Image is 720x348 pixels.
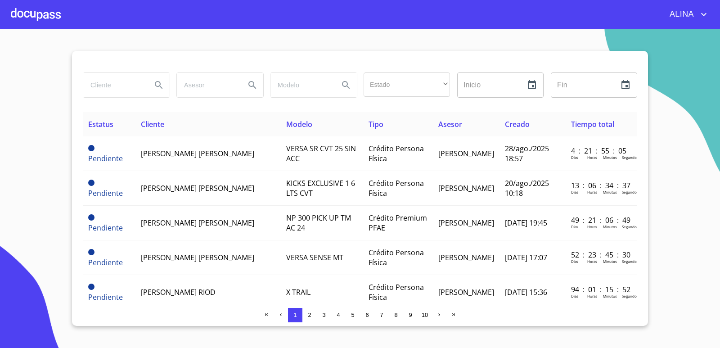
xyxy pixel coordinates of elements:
p: Minutos [603,190,617,194]
p: Segundos [622,155,639,160]
span: Estatus [88,119,113,129]
p: 49 : 21 : 06 : 49 [571,215,632,225]
span: Cliente [141,119,164,129]
span: Pendiente [88,223,123,233]
button: 2 [302,308,317,322]
span: X TRAIL [286,287,310,297]
span: 20/ago./2025 10:18 [505,178,549,198]
span: Pendiente [88,249,94,255]
span: Crédito Premium PFAE [369,213,427,233]
span: Crédito Persona Física [369,248,424,267]
button: Search [148,74,170,96]
p: Segundos [622,190,639,194]
span: [PERSON_NAME] [PERSON_NAME] [141,253,254,262]
span: Pendiente [88,154,123,163]
span: [PERSON_NAME] [438,183,494,193]
span: Tipo [369,119,383,129]
button: Search [335,74,357,96]
p: Dias [571,259,578,264]
p: Horas [587,259,597,264]
span: [DATE] 15:36 [505,287,547,297]
span: Asesor [438,119,462,129]
p: Dias [571,190,578,194]
p: Horas [587,190,597,194]
button: 1 [288,308,302,322]
span: Crédito Persona Física [369,282,424,302]
span: Crédito Persona Física [369,144,424,163]
span: Tiempo total [571,119,614,129]
p: 13 : 06 : 34 : 37 [571,181,632,190]
span: 10 [422,312,428,318]
span: Modelo [286,119,312,129]
p: Minutos [603,294,617,298]
span: 6 [365,312,369,318]
p: Horas [587,294,597,298]
input: search [83,73,144,97]
button: 5 [346,308,360,322]
p: Dias [571,294,578,298]
input: search [270,73,332,97]
span: NP 300 PICK UP TM AC 24 [286,213,351,233]
p: Minutos [603,224,617,229]
span: 1 [293,312,297,318]
span: 3 [322,312,325,318]
button: 8 [389,308,403,322]
span: Pendiente [88,258,123,267]
span: Pendiente [88,188,123,198]
div: ​ [364,72,450,97]
p: Horas [587,155,597,160]
span: KICKS EXCLUSIVE 1 6 LTS CVT [286,178,355,198]
span: Pendiente [88,214,94,221]
span: [PERSON_NAME] [PERSON_NAME] [141,218,254,228]
p: Horas [587,224,597,229]
button: 7 [374,308,389,322]
span: Pendiente [88,284,94,290]
span: Creado [505,119,530,129]
span: [PERSON_NAME] [438,253,494,262]
span: [DATE] 17:07 [505,253,547,262]
span: Pendiente [88,180,94,186]
span: Pendiente [88,145,94,151]
span: Crédito Persona Física [369,178,424,198]
span: 9 [409,312,412,318]
span: [PERSON_NAME] [PERSON_NAME] [141,149,254,158]
span: [PERSON_NAME] [438,218,494,228]
p: 52 : 23 : 45 : 30 [571,250,632,260]
input: search [177,73,238,97]
span: 4 [337,312,340,318]
p: Dias [571,224,578,229]
p: Minutos [603,155,617,160]
button: 6 [360,308,374,322]
button: 10 [418,308,432,322]
p: Dias [571,155,578,160]
span: 2 [308,312,311,318]
span: 5 [351,312,354,318]
span: Pendiente [88,292,123,302]
p: Minutos [603,259,617,264]
button: 9 [403,308,418,322]
button: 3 [317,308,331,322]
span: 28/ago./2025 18:57 [505,144,549,163]
span: [PERSON_NAME] [PERSON_NAME] [141,183,254,193]
button: Search [242,74,263,96]
span: 8 [394,312,397,318]
span: ALINA [663,7,698,22]
span: VERSA SR CVT 25 SIN ACC [286,144,356,163]
p: 4 : 21 : 55 : 05 [571,146,632,156]
button: account of current user [663,7,709,22]
span: [PERSON_NAME] RIOD [141,287,216,297]
p: 94 : 01 : 15 : 52 [571,285,632,294]
span: 7 [380,312,383,318]
span: [PERSON_NAME] [438,287,494,297]
p: Segundos [622,224,639,229]
button: 4 [331,308,346,322]
p: Segundos [622,294,639,298]
span: VERSA SENSE MT [286,253,343,262]
p: Segundos [622,259,639,264]
span: [PERSON_NAME] [438,149,494,158]
span: [DATE] 19:45 [505,218,547,228]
